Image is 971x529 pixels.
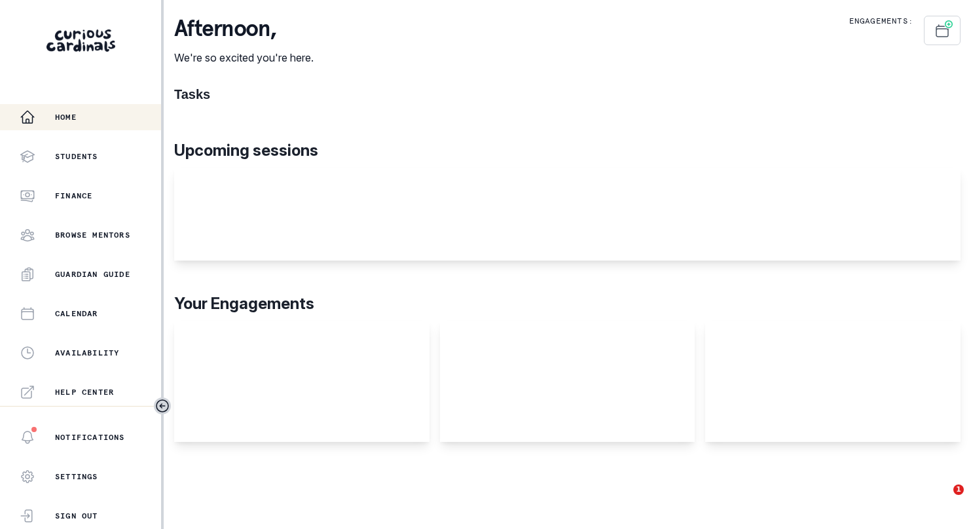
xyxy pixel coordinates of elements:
img: Curious Cardinals Logo [46,29,115,52]
p: Finance [55,191,92,201]
button: Toggle sidebar [154,397,171,414]
p: Sign Out [55,511,98,521]
p: Students [55,151,98,162]
p: Upcoming sessions [174,139,961,162]
h1: Tasks [174,86,961,102]
iframe: Intercom live chat [926,484,958,516]
p: afternoon , [174,16,314,42]
p: Help Center [55,387,114,397]
p: Availability [55,348,119,358]
p: We're so excited you're here. [174,50,314,65]
button: Schedule Sessions [924,16,961,45]
p: Notifications [55,432,125,443]
p: Calendar [55,308,98,319]
p: Your Engagements [174,292,961,316]
p: Home [55,112,77,122]
span: 1 [953,484,964,495]
p: Settings [55,471,98,482]
p: Guardian Guide [55,269,130,280]
p: Engagements: [849,16,913,26]
p: Browse Mentors [55,230,130,240]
